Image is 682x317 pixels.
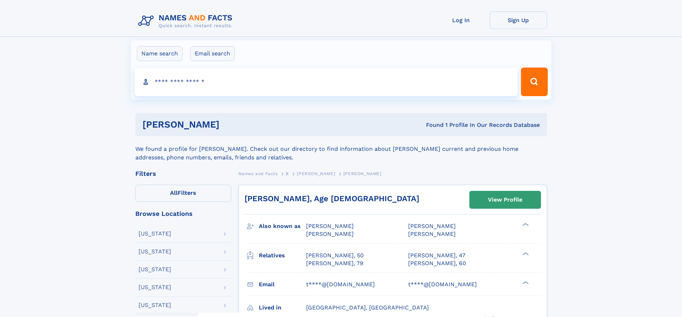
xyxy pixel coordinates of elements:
[306,304,429,311] span: [GEOGRAPHIC_DATA], [GEOGRAPHIC_DATA]
[306,223,354,229] span: [PERSON_NAME]
[408,231,456,237] span: [PERSON_NAME]
[142,120,323,129] h1: [PERSON_NAME]
[521,68,547,96] button: Search Button
[190,46,235,61] label: Email search
[306,259,363,267] a: [PERSON_NAME], 79
[137,46,183,61] label: Name search
[286,169,289,178] a: B
[170,189,178,196] span: All
[432,11,490,29] a: Log In
[488,192,522,208] div: View Profile
[408,252,465,259] a: [PERSON_NAME], 47
[139,284,171,290] div: [US_STATE]
[135,210,231,217] div: Browse Locations
[139,249,171,254] div: [US_STATE]
[259,302,306,314] h3: Lived in
[323,121,540,129] div: Found 1 Profile In Our Records Database
[521,280,529,285] div: ❯
[521,251,529,256] div: ❯
[306,252,364,259] a: [PERSON_NAME], 50
[135,68,518,96] input: search input
[343,171,382,176] span: [PERSON_NAME]
[259,249,306,262] h3: Relatives
[297,169,335,178] a: [PERSON_NAME]
[139,267,171,272] div: [US_STATE]
[135,170,231,177] div: Filters
[238,169,278,178] a: Names and Facts
[139,231,171,237] div: [US_STATE]
[408,223,456,229] span: [PERSON_NAME]
[139,302,171,308] div: [US_STATE]
[259,278,306,291] h3: Email
[245,194,419,203] a: [PERSON_NAME], Age [DEMOGRAPHIC_DATA]
[135,11,238,31] img: Logo Names and Facts
[259,220,306,232] h3: Also known as
[408,259,466,267] a: [PERSON_NAME], 60
[490,11,547,29] a: Sign Up
[470,191,541,208] a: View Profile
[521,222,529,227] div: ❯
[286,171,289,176] span: B
[297,171,335,176] span: [PERSON_NAME]
[135,185,231,202] label: Filters
[306,231,354,237] span: [PERSON_NAME]
[135,136,547,162] div: We found a profile for [PERSON_NAME]. Check out our directory to find information about [PERSON_N...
